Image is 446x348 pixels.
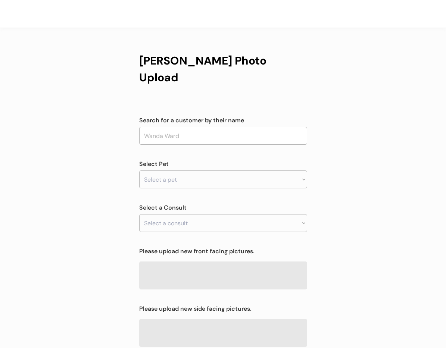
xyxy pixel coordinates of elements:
[139,52,307,86] div: [PERSON_NAME] Photo Upload
[139,247,307,256] div: Please upload new front facing pictures.
[139,160,307,169] div: Select Pet
[139,203,307,212] div: Select a Consult
[139,304,307,313] div: Please upload new side facing pictures.
[139,127,307,145] input: Wanda Ward
[139,116,307,125] div: Search for a customer by their name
